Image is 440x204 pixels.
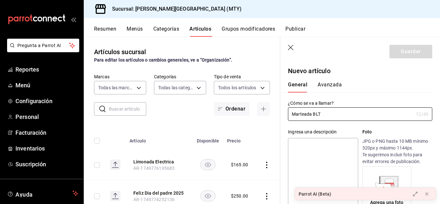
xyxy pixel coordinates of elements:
span: Suscripción [15,160,78,169]
button: edit-product-location [133,190,185,196]
p: JPG o PNG hasta 10 MB mínimo 320px y máximo 1144px. Te sugerimos incluir foto para evitar errores... [362,138,432,165]
button: availability-product [200,190,215,201]
span: Personal [15,112,78,121]
div: Artículos sucursal [94,47,146,57]
button: Grupos modificadores [222,26,275,37]
div: $ 250.00 [231,193,248,199]
button: actions [263,162,270,168]
span: Facturación [15,128,78,137]
input: Buscar artículo [109,102,146,115]
th: Artículo [126,129,193,149]
label: Categorías [154,74,206,79]
label: ¿Cómo se va a llamar? [288,101,432,105]
button: availability-product [200,159,215,170]
div: Ingresa una descripción [288,129,358,135]
span: Todas las marcas, Sin marca [98,84,134,91]
button: Resumen [94,26,116,37]
span: AR-1749774252136 [133,197,175,202]
h3: Sucursal: [PERSON_NAME][GEOGRAPHIC_DATA] (MTY) [107,5,242,13]
p: Nuevo artículo [288,66,432,76]
span: AR-1749776195683 [133,166,175,171]
div: $ 165.00 [231,161,248,168]
span: Reportes [15,65,78,74]
strong: Para editar los artículos o cambios generales, ve a “Organización”. [94,57,232,63]
span: Inventarios [15,144,78,153]
div: navigation tabs [94,26,440,37]
span: Ayuda [15,189,70,197]
div: 12 /40 [416,111,428,117]
p: Foto [362,129,432,135]
button: General [288,82,307,92]
button: Categorías [153,26,179,37]
span: Configuración [15,97,78,105]
button: Menús [127,26,143,37]
button: Avanzada [318,82,342,92]
div: Parrot AI (Beta) [299,191,331,198]
button: edit-product-location [133,159,185,165]
label: Marcas [94,74,146,79]
th: Disponible [193,129,223,149]
a: Pregunta a Parrot AI [5,47,79,53]
span: Todas las categorías, Sin categoría [158,84,194,91]
button: Publicar [285,26,305,37]
button: Ordenar [214,102,249,116]
span: Todos los artículos [218,84,256,91]
div: navigation tabs [288,82,425,92]
th: Precio [223,129,256,149]
button: open_drawer_menu [71,17,76,22]
label: Tipo de venta [214,74,270,79]
button: Artículos [189,26,211,37]
button: actions [263,193,270,199]
button: Pregunta a Parrot AI [7,39,79,52]
span: Menú [15,81,78,90]
span: Pregunta a Parrot AI [17,42,69,49]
